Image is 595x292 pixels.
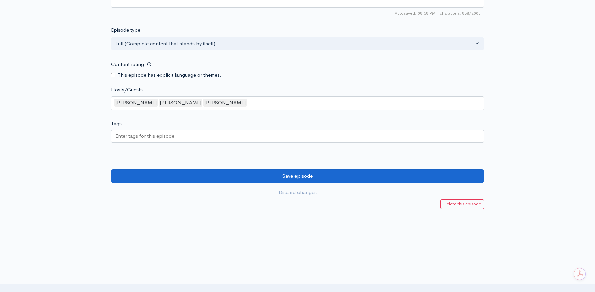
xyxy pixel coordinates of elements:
span: 838/2000 [440,10,481,16]
label: Episode type [111,26,140,34]
a: Delete this episode [440,199,484,209]
button: Full (Complete content that stands by itself) [111,37,484,51]
input: Save episode [111,169,484,183]
div: Full (Complete content that stands by itself) [115,40,474,48]
span: Autosaved: 08:58 PM [395,10,436,16]
div: [PERSON_NAME] [159,99,202,107]
label: Content rating [111,58,144,71]
small: Delete this episode [443,201,481,207]
a: Discard changes [111,186,484,199]
div: [PERSON_NAME] [203,99,247,107]
label: Hosts/Guests [111,86,143,94]
label: Tags [111,120,122,128]
label: This episode has explicit language or themes. [118,71,221,79]
div: [PERSON_NAME] [114,99,158,107]
input: Enter tags for this episode [115,132,175,140]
